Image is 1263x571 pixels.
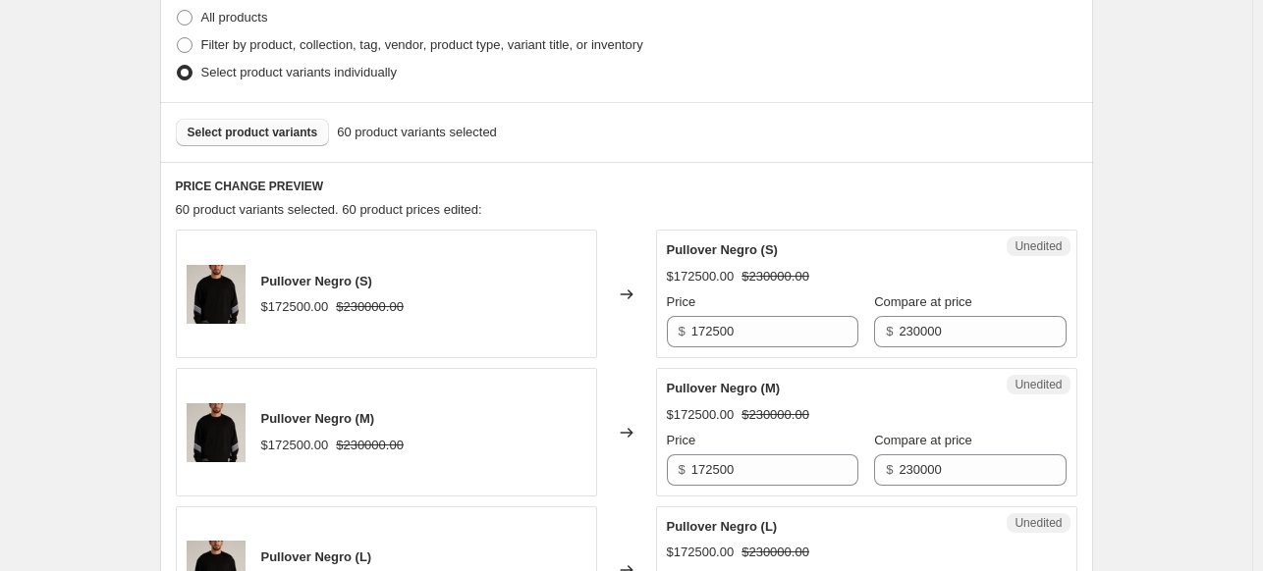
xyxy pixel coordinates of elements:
img: PlanoMedio-26154_80x.jpg [187,265,246,324]
span: $ [679,462,686,477]
span: Unedited [1015,238,1062,254]
span: Pullover Negro (M) [667,381,781,395]
h6: PRICE CHANGE PREVIEW [176,179,1077,194]
button: Select product variants [176,119,330,146]
span: Filter by product, collection, tag, vendor, product type, variant title, or inventory [201,37,643,52]
div: $172500.00 [667,267,735,286]
span: $ [679,324,686,338]
span: Unedited [1015,377,1062,392]
span: Pullover Negro (S) [261,274,372,288]
span: Compare at price [874,294,972,309]
span: 60 product variants selected. 60 product prices edited: [176,202,482,217]
span: Select product variants [188,125,318,140]
span: 60 product variants selected [337,123,497,142]
span: Select product variants individually [201,65,397,79]
span: Price [667,433,696,447]
span: All products [201,10,268,25]
span: Price [667,294,696,309]
strike: $230000.00 [741,267,809,286]
div: $172500.00 [667,543,735,562]
strike: $230000.00 [336,297,404,317]
img: PlanoMedio-26154_80x.jpg [187,403,246,462]
span: Compare at price [874,433,972,447]
span: Pullover Negro (M) [261,411,375,426]
strike: $230000.00 [741,543,809,562]
span: Pullover Negro (L) [261,549,372,564]
span: $ [886,462,893,477]
span: Pullover Negro (S) [667,242,778,257]
strike: $230000.00 [741,405,809,425]
span: Pullover Negro (L) [667,519,778,534]
div: $172500.00 [261,436,329,455]
strike: $230000.00 [336,436,404,455]
span: Unedited [1015,515,1062,531]
div: $172500.00 [261,297,329,317]
span: $ [886,324,893,338]
div: $172500.00 [667,405,735,425]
